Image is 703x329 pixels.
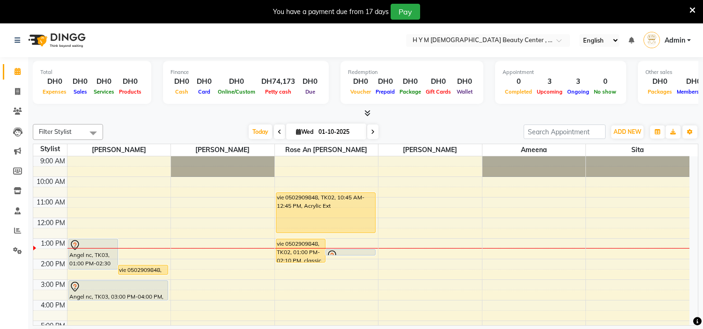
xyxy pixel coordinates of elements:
span: Upcoming [534,88,565,95]
div: DH0 [215,76,258,87]
img: logo [24,27,88,53]
div: vie 0502909848, TK02, 02:15 PM-02:45 PM, Hair Trim [118,265,168,274]
div: DH0 [397,76,423,87]
span: Online/Custom [215,88,258,95]
div: DH0 [170,76,193,87]
span: Wed [294,128,316,135]
div: 1:00 PM [39,239,67,249]
button: Pay [391,4,420,20]
div: 0 [503,76,534,87]
span: Completed [503,88,534,95]
div: vie 0502909848, TK02, 10:45 AM-12:45 PM, Acrylic Ext [276,193,375,233]
div: DH0 [373,76,397,87]
div: Angel nc, TK03, 01:00 PM-02:30 PM, Keratin/Botox/Protein Medium [69,239,118,269]
span: ADD NEW [614,128,641,135]
span: Petty cash [263,88,294,95]
span: Prepaid [373,88,397,95]
div: 0 [592,76,619,87]
div: DH0 [453,76,476,87]
span: Wallet [454,88,475,95]
span: sita [586,144,689,156]
span: Package [397,88,423,95]
div: 4:00 PM [39,300,67,310]
span: Ongoing [565,88,592,95]
div: Angel nc, TK03, 03:00 PM-04:00 PM, Hair Color Medium [69,281,168,300]
div: Appointment [503,68,619,76]
div: DH0 [69,76,91,87]
div: Finance [170,68,321,76]
div: 3:00 PM [39,280,67,290]
div: Stylist [33,144,67,154]
span: Products [117,88,144,95]
span: [PERSON_NAME] [67,144,171,156]
div: 11:00 AM [35,197,67,207]
span: Cash [173,88,191,95]
span: Admin [665,36,685,45]
div: DH0 [299,76,321,87]
div: DH0 [40,76,69,87]
div: isabela 0507703937, TK01, 01:30 PM-01:50 PM, C-Pedicure [326,249,375,255]
span: [PERSON_NAME] [171,144,274,156]
div: DH0 [91,76,117,87]
div: Redemption [348,68,476,76]
div: DH0 [348,76,373,87]
span: [PERSON_NAME] [378,144,482,156]
span: Due [303,88,318,95]
div: 12:00 PM [35,218,67,228]
div: vie 0502909848, TK02, 01:00 PM-02:10 PM, classic eyelash [276,239,326,262]
span: Rose An [PERSON_NAME] [275,144,378,156]
span: Expenses [40,88,69,95]
span: Voucher [348,88,373,95]
div: You have a payment due from 17 days [273,7,389,17]
span: No show [592,88,619,95]
div: DH74,173 [258,76,299,87]
div: DH0 [645,76,674,87]
span: Sales [71,88,89,95]
div: 2:00 PM [39,259,67,269]
input: 2025-10-01 [316,125,363,139]
input: Search Appointment [524,124,606,139]
div: 3 [565,76,592,87]
img: Admin [644,32,660,48]
span: Gift Cards [423,88,453,95]
div: DH0 [117,76,144,87]
span: Filter Stylist [39,128,72,135]
span: Packages [645,88,674,95]
button: ADD NEW [611,125,644,139]
div: 3 [534,76,565,87]
span: ameena [482,144,586,156]
div: DH0 [193,76,215,87]
span: Services [91,88,117,95]
div: Total [40,68,144,76]
div: 10:00 AM [35,177,67,187]
div: 9:00 AM [38,156,67,166]
span: Today [249,124,272,139]
span: Card [196,88,213,95]
div: DH0 [423,76,453,87]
